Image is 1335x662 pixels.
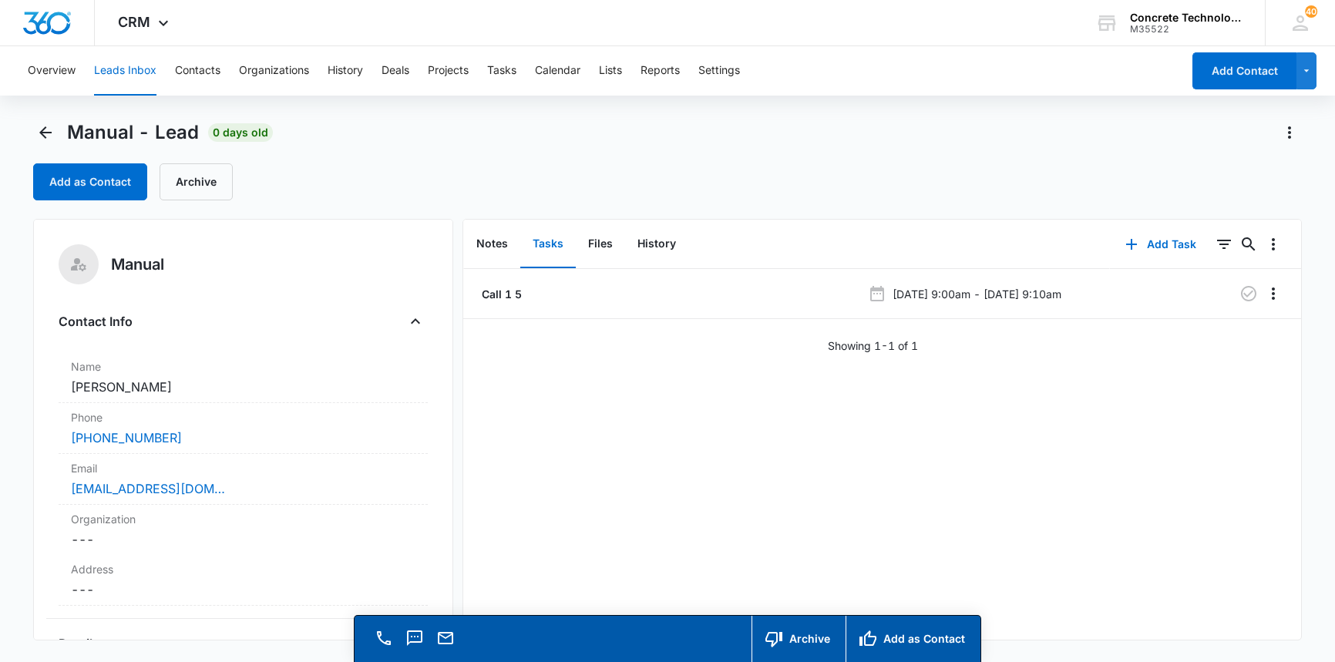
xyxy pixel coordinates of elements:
p: [DATE] 9:00am - [DATE] 9:10am [893,286,1061,302]
button: Email [435,627,456,649]
a: Call [373,637,395,650]
button: Reports [641,46,680,96]
dd: [PERSON_NAME] [71,378,415,396]
span: CRM [118,14,150,30]
div: Address--- [59,555,427,606]
button: Organizations [239,46,309,96]
button: Back [33,120,58,145]
label: Phone [71,409,415,425]
button: Close [403,309,428,334]
h4: Contact Info [59,312,133,331]
button: Contacts [175,46,220,96]
button: Notes [464,220,520,268]
button: Text [404,627,425,649]
p: Showing 1-1 of 1 [828,338,918,354]
h4: Details [59,634,99,653]
a: Email [435,637,456,650]
span: 40 [1305,5,1317,18]
button: History [328,46,363,96]
button: Add Task [1110,226,1212,263]
div: Name[PERSON_NAME] [59,352,427,403]
div: Email[EMAIL_ADDRESS][DOMAIN_NAME] [59,454,427,505]
button: Calendar [535,46,580,96]
button: Leads Inbox [94,46,156,96]
button: Settings [698,46,740,96]
div: Phone[PHONE_NUMBER] [59,403,427,454]
button: Lists [599,46,622,96]
button: Archive [752,616,846,662]
button: Archive [160,163,233,200]
label: Email [71,460,415,476]
span: 0 days old [208,123,273,142]
button: Add as Contact [846,616,980,662]
dd: --- [71,530,415,549]
dd: --- [71,580,415,599]
label: Name [71,358,415,375]
button: History [625,220,688,268]
label: Organization [71,511,415,527]
button: Add as Contact [33,163,147,200]
button: Overview [28,46,76,96]
span: Manual - Lead [67,121,199,144]
button: Search... [1236,232,1261,257]
h5: Manual [111,253,164,276]
button: Files [576,220,625,268]
button: Projects [428,46,469,96]
button: Call [373,627,395,649]
button: Deals [382,46,409,96]
a: Text [404,637,425,650]
label: Address [71,561,415,577]
button: Overflow Menu [1261,232,1286,257]
div: account id [1130,24,1243,35]
a: [PHONE_NUMBER] [71,428,182,447]
button: Tasks [520,220,576,268]
div: Organization--- [59,505,427,555]
button: Actions [1277,120,1302,145]
button: Overflow Menu [1261,281,1286,306]
button: Tasks [487,46,516,96]
button: Add Contact [1192,52,1296,89]
div: account name [1130,12,1243,24]
a: [EMAIL_ADDRESS][DOMAIN_NAME] [71,479,225,498]
a: Call 1 5 [479,286,522,302]
button: Filters [1212,232,1236,257]
div: notifications count [1305,5,1317,18]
